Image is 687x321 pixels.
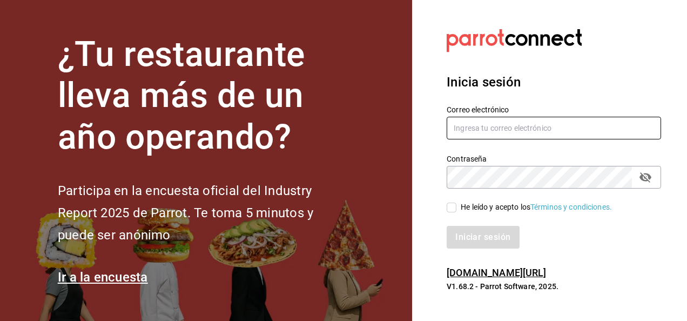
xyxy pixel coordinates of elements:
h3: Inicia sesión [447,72,661,92]
h1: ¿Tu restaurante lleva más de un año operando? [58,34,349,158]
a: Términos y condiciones. [530,203,612,211]
div: He leído y acepto los [461,202,612,213]
h2: Participa en la encuesta oficial del Industry Report 2025 de Parrot. Te toma 5 minutos y puede se... [58,180,349,246]
label: Correo electrónico [447,105,661,113]
p: V1.68.2 - Parrot Software, 2025. [447,281,661,292]
a: [DOMAIN_NAME][URL] [447,267,546,278]
a: Ir a la encuesta [58,270,148,285]
input: Ingresa tu correo electrónico [447,117,661,139]
label: Contraseña [447,155,661,162]
button: passwordField [636,168,655,186]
